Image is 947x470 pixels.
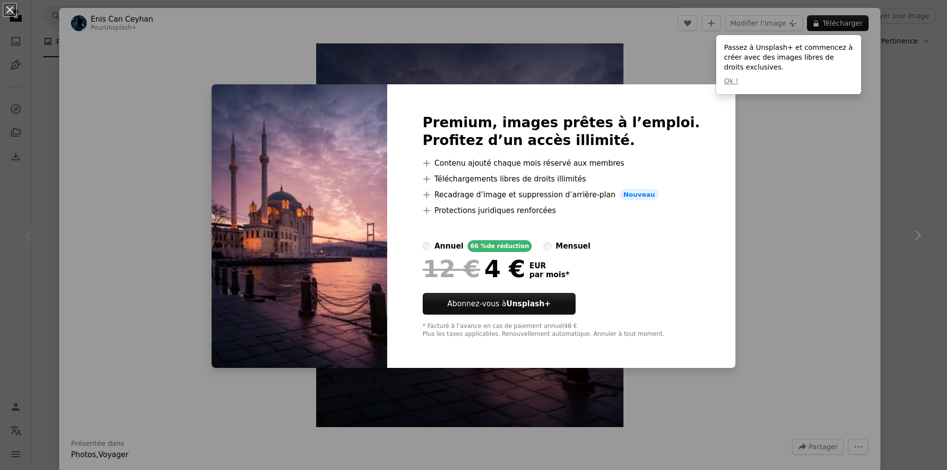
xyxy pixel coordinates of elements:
[423,293,576,315] button: Abonnez-vous àUnsplash+
[529,270,569,279] span: par mois *
[423,189,700,201] li: Recadrage d’image et suppression d’arrière-plan
[468,240,532,252] div: 66 % de réduction
[423,242,431,250] input: annuel66 %de réduction
[212,84,387,368] img: premium_photo-1691338312403-e9f7f7984eeb
[423,157,700,169] li: Contenu ajouté chaque mois réservé aux membres
[716,35,861,94] div: Passez à Unsplash+ et commencez à créer avec des images libres de droits exclusives.
[619,189,659,201] span: Nouveau
[423,114,700,149] h2: Premium, images prêtes à l’emploi. Profitez d’un accès illimité.
[435,240,464,252] div: annuel
[423,205,700,217] li: Protections juridiques renforcées
[423,256,525,282] div: 4 €
[423,256,480,282] span: 12 €
[529,261,569,270] span: EUR
[544,242,551,250] input: mensuel
[423,323,700,338] div: * Facturé à l’avance en cas de paiement annuel 48 € Plus les taxes applicables. Renouvellement au...
[555,240,590,252] div: mensuel
[724,76,738,86] button: Ok !
[423,173,700,185] li: Téléchargements libres de droits illimités
[506,299,550,308] strong: Unsplash+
